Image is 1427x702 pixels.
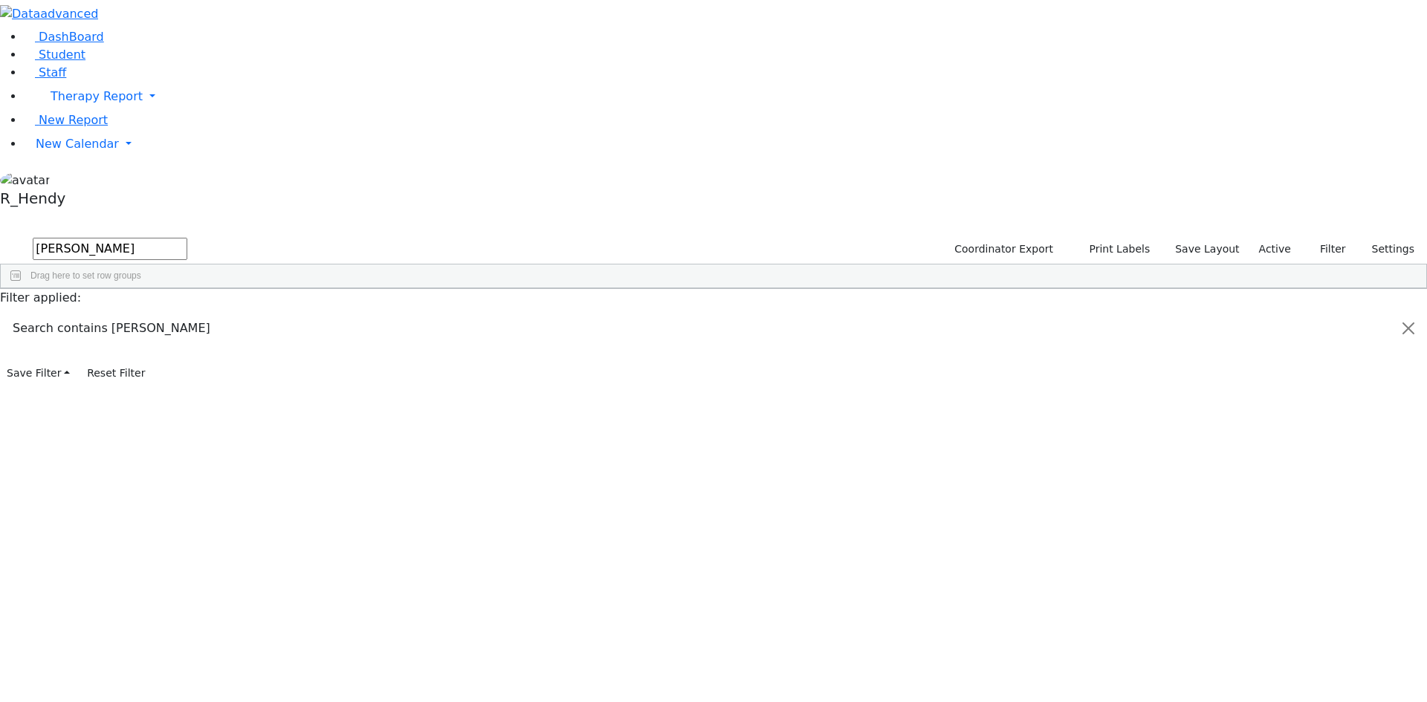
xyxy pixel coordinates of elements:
button: Print Labels [1072,238,1156,261]
span: DashBoard [39,30,104,44]
a: New Report [24,113,108,127]
a: New Calendar [24,129,1427,159]
button: Settings [1353,238,1421,261]
label: Active [1252,238,1298,261]
a: DashBoard [24,30,104,44]
span: New Calendar [36,137,119,151]
button: Close [1391,308,1426,349]
a: Therapy Report [24,82,1427,111]
span: Student [39,48,85,62]
span: Therapy Report [51,89,143,103]
span: Staff [39,65,66,79]
a: Staff [24,65,66,79]
input: Search [33,238,187,260]
span: New Report [39,113,108,127]
button: Save Layout [1168,238,1246,261]
a: Student [24,48,85,62]
button: Reset Filter [80,362,152,385]
button: Coordinator Export [945,238,1060,261]
span: Drag here to set row groups [30,270,141,281]
button: Filter [1301,238,1353,261]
